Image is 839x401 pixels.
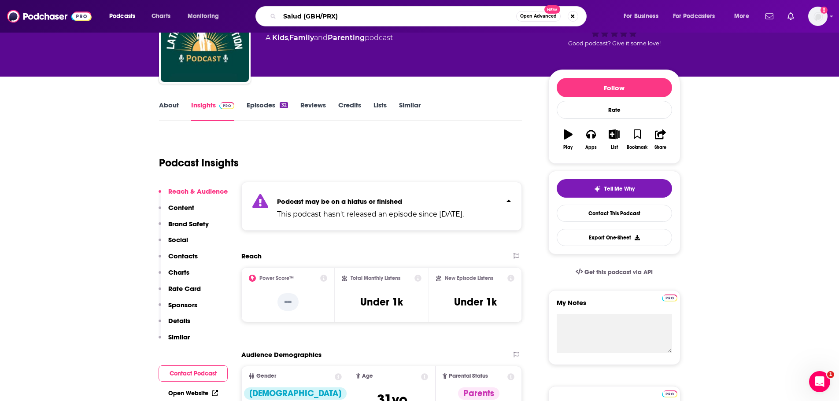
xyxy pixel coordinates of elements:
a: Parenting [328,33,365,42]
span: Open Advanced [520,14,557,18]
h3: Under 1k [454,295,497,309]
a: Open Website [168,390,218,397]
img: User Profile [808,7,828,26]
span: Monitoring [188,10,219,22]
span: More [734,10,749,22]
p: Contacts [168,252,198,260]
button: Open AdvancedNew [516,11,561,22]
section: Click to expand status details [241,182,522,231]
a: Charts [146,9,176,23]
img: tell me why sparkle [594,185,601,192]
a: Lists [373,101,387,121]
h2: Total Monthly Listens [351,275,400,281]
button: Apps [580,124,602,155]
span: 1 [827,371,834,378]
p: Sponsors [168,301,197,309]
img: Podchaser - Follow, Share and Rate Podcasts [7,8,92,25]
button: Contact Podcast [159,365,228,382]
button: tell me why sparkleTell Me Why [557,179,672,198]
a: Show notifications dropdown [784,9,798,24]
svg: Add a profile image [821,7,828,14]
button: Details [159,316,190,333]
h2: Audience Demographics [241,350,322,359]
p: -- [277,293,299,311]
span: Podcasts [109,10,135,22]
button: Brand Safety [159,220,209,236]
input: Search podcasts, credits, & more... [280,9,516,23]
a: Pro website [662,389,677,397]
div: Rate [557,101,672,119]
button: Reach & Audience [159,187,228,203]
a: Get this podcast via API [569,261,660,283]
div: Play [563,145,573,150]
p: Details [168,316,190,325]
span: Parental Status [449,373,488,379]
a: Show notifications dropdown [762,9,777,24]
button: Show profile menu [808,7,828,26]
span: Charts [152,10,170,22]
a: Contact This Podcast [557,205,672,222]
button: Export One-Sheet [557,229,672,246]
p: Similar [168,333,190,341]
button: Sponsors [159,301,197,317]
button: List [602,124,625,155]
p: Content [168,203,194,212]
span: Age [362,373,373,379]
a: Pro website [662,293,677,302]
button: Play [557,124,580,155]
button: Share [649,124,672,155]
div: Bookmark [627,145,647,150]
h2: Reach [241,252,262,260]
button: Follow [557,78,672,97]
p: Social [168,235,188,244]
button: Contacts [159,252,198,268]
span: Tell Me Why [604,185,635,192]
span: Get this podcast via API [584,269,653,276]
div: Share [654,145,666,150]
span: Good podcast? Give it some love! [568,40,661,47]
p: Reach & Audience [168,187,228,195]
span: For Business [624,10,658,22]
span: For Podcasters [673,10,715,22]
a: Credits [338,101,361,121]
button: Similar [159,333,190,349]
div: [DEMOGRAPHIC_DATA] [244,387,347,400]
p: This podcast hasn't released an episode since [DATE]. [277,209,464,220]
label: My Notes [557,298,672,314]
a: Episodes32 [247,101,288,121]
span: New [544,5,560,14]
h1: Podcast Insights [159,156,239,169]
a: Reviews [300,101,326,121]
button: Bookmark [626,124,649,155]
p: Charts [168,268,189,276]
span: and [314,33,328,42]
button: open menu [667,9,728,23]
span: Gender [256,373,276,379]
a: InsightsPodchaser Pro [191,101,235,121]
div: Apps [585,145,597,150]
h2: Power Score™ [259,275,294,281]
div: Search podcasts, credits, & more... [264,6,595,26]
h2: New Episode Listens [445,275,493,281]
iframe: Intercom live chat [809,371,830,392]
img: Podchaser Pro [662,294,677,302]
a: About [159,101,179,121]
button: Rate Card [159,284,201,301]
div: 32 [280,102,288,108]
a: Kids [272,33,288,42]
a: Similar [399,101,421,121]
p: Brand Safety [168,220,209,228]
button: Social [159,235,188,252]
button: Content [159,203,194,220]
img: Podchaser Pro [219,102,235,109]
strong: Podcast may be on a hiatus or finished [277,197,402,206]
h3: Under 1k [360,295,403,309]
button: open menu [728,9,760,23]
button: Charts [159,268,189,284]
img: Podchaser Pro [662,390,677,397]
button: open menu [181,9,230,23]
div: A podcast [266,33,393,43]
a: Family [289,33,314,42]
span: , [288,33,289,42]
